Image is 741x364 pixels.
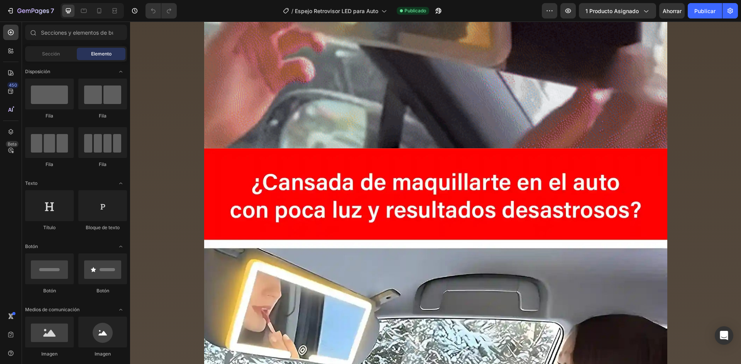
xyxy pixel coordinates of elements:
[8,141,17,147] font: Beta
[115,304,127,316] span: Abrir con palanca
[25,69,50,74] font: Disposición
[115,177,127,190] span: Abrir con palanca
[25,243,38,249] font: Botón
[95,351,111,357] font: Imagen
[46,161,53,167] font: Fila
[579,3,656,18] button: 1 producto asignado
[25,25,127,40] input: Secciones y elementos de búsqueda
[694,8,716,14] font: Publicar
[86,225,120,230] font: Bloque de texto
[130,22,741,364] iframe: Área de diseño
[404,8,426,13] font: Publicado
[688,3,722,18] button: Publicar
[41,351,58,357] font: Imagen
[43,288,56,294] font: Botón
[25,307,80,312] font: Medios de comunicación
[145,3,177,18] div: Deshacer/Rehacer
[99,113,107,119] font: Fila
[295,8,378,14] font: Espejo Retrovisor LED para Auto
[9,82,17,88] font: 450
[42,51,60,57] font: Sección
[46,113,53,119] font: Fila
[715,326,733,345] div: Abrir Intercom Messenger
[291,8,293,14] font: /
[99,161,107,167] font: Fila
[43,225,56,230] font: Título
[115,65,127,78] span: Abrir con palanca
[585,8,639,14] font: 1 producto asignado
[115,240,127,253] span: Abrir con palanca
[91,51,112,57] font: Elemento
[96,288,109,294] font: Botón
[3,3,58,18] button: 7
[25,180,37,186] font: Texto
[51,7,54,15] font: 7
[663,8,682,14] font: Ahorrar
[659,3,685,18] button: Ahorrar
